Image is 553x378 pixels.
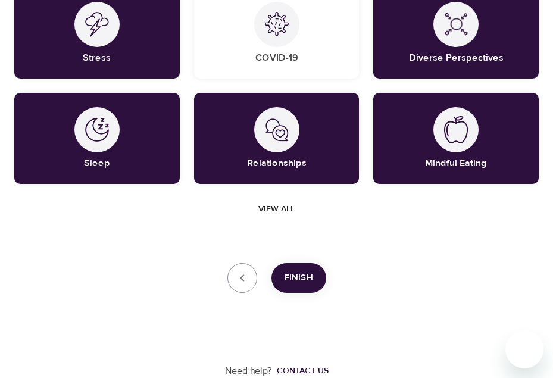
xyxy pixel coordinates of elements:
[272,365,329,377] a: Contact us
[255,52,298,64] h5: COVID-19
[444,116,468,143] img: Mindful Eating
[505,330,543,368] iframe: Button to launch messaging window
[225,364,272,378] p: Need help?
[84,157,110,170] h5: Sleep
[373,93,539,184] div: Mindful EatingMindful Eating
[285,270,313,286] span: Finish
[83,52,111,64] h5: Stress
[409,52,504,64] h5: Diverse Perspectives
[277,365,329,377] div: Contact us
[271,263,326,293] button: Finish
[265,118,289,142] img: Relationships
[425,157,487,170] h5: Mindful Eating
[265,12,289,36] img: COVID-19
[85,12,109,37] img: Stress
[444,13,468,36] img: Diverse Perspectives
[258,202,295,217] span: View all
[194,93,360,184] div: RelationshipsRelationships
[85,118,109,142] img: Sleep
[14,93,180,184] div: SleepSleep
[254,198,299,220] button: View all
[247,157,307,170] h5: Relationships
